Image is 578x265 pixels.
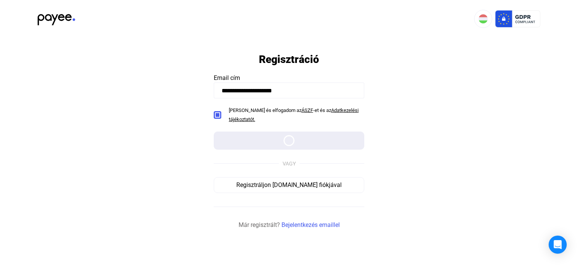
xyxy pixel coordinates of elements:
[301,107,313,113] a: ÁSZF
[283,159,296,168] div: VAGY
[214,74,240,81] span: Email cím
[495,10,540,28] img: gdpr
[229,107,301,113] span: [PERSON_NAME] és elfogadom az
[214,177,364,193] button: Regisztráljon [DOMAIN_NAME] fiókjával
[259,53,319,66] h1: Regisztráció
[216,181,362,190] div: Regisztráljon [DOMAIN_NAME] fiókjával
[479,14,488,23] img: HU
[549,236,567,254] div: Open Intercom Messenger
[281,221,340,230] a: Bejelentkezés emaillel
[38,10,75,25] img: black-payee-blue-dot.svg
[239,221,280,230] span: Már regisztrált?
[474,10,492,28] button: HU
[313,107,331,113] span: -et és az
